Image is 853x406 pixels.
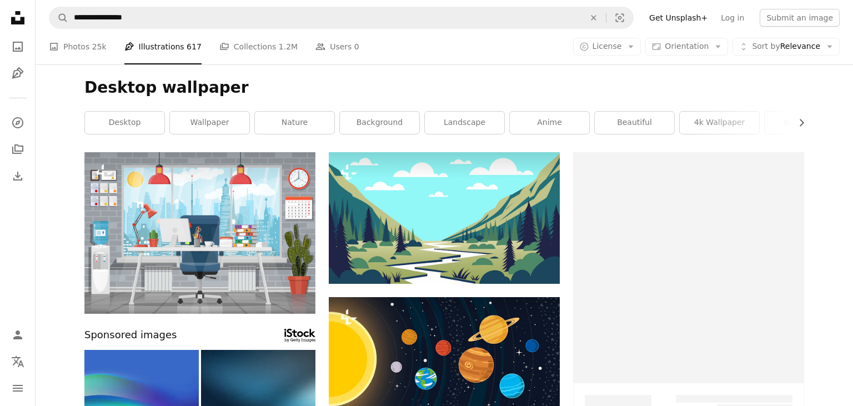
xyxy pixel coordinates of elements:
[7,350,29,373] button: Language
[645,38,728,56] button: Orientation
[219,29,298,64] a: Collections 1.2M
[581,7,606,28] button: Clear
[7,36,29,58] a: Photos
[255,112,334,134] a: nature
[752,42,780,51] span: Sort by
[329,213,560,223] a: A poster of a river running through a forest
[84,228,315,238] a: Office building interior. Desk with computer, chair, lamp, books and document papers. Water coole...
[7,138,29,161] a: Collections
[329,354,560,364] a: A solar system with the sun and planets
[765,112,844,134] a: inspiration
[49,29,107,64] a: Photos 25k
[7,62,29,84] a: Illustrations
[7,324,29,346] a: Log in / Sign up
[85,112,164,134] a: desktop
[595,112,674,134] a: beautiful
[92,41,107,53] span: 25k
[425,112,504,134] a: landscape
[315,29,359,64] a: Users 0
[665,42,709,51] span: Orientation
[7,165,29,187] a: Download History
[791,112,804,134] button: scroll list to the right
[279,41,298,53] span: 1.2M
[84,78,804,98] h1: Desktop wallpaper
[7,112,29,134] a: Explore
[680,112,759,134] a: 4k wallpaper
[84,152,315,314] img: Office building interior. Desk with computer, chair, lamp, books and document papers. Water coole...
[354,41,359,53] span: 0
[606,7,633,28] button: Visual search
[593,42,622,51] span: License
[49,7,68,28] button: Search Unsplash
[170,112,249,134] a: wallpaper
[49,7,634,29] form: Find visuals sitewide
[340,112,419,134] a: background
[760,9,840,27] button: Submit an image
[573,38,641,56] button: License
[643,9,714,27] a: Get Unsplash+
[732,38,840,56] button: Sort byRelevance
[7,377,29,399] button: Menu
[510,112,589,134] a: anime
[7,7,29,31] a: Home — Unsplash
[84,327,177,343] span: Sponsored images
[752,41,820,52] span: Relevance
[329,152,560,284] img: A poster of a river running through a forest
[714,9,751,27] a: Log in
